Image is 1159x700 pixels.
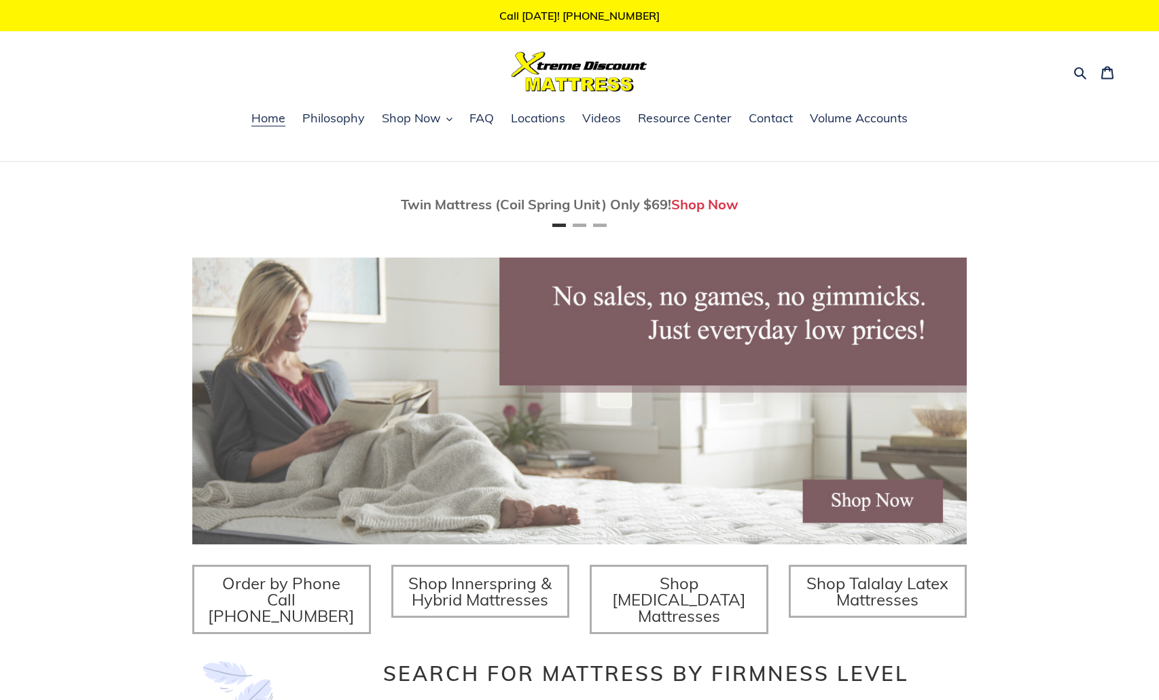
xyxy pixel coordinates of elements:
button: Shop Now [375,109,459,129]
span: Volume Accounts [810,110,908,126]
a: Shop Talalay Latex Mattresses [789,565,967,618]
span: Shop Talalay Latex Mattresses [806,573,948,610]
span: Resource Center [638,110,732,126]
a: Home [245,109,292,129]
span: Videos [582,110,621,126]
span: Order by Phone Call [PHONE_NUMBER] [208,573,355,626]
span: Shop [MEDICAL_DATA] Mattresses [612,573,746,626]
span: Contact [749,110,793,126]
span: Twin Mattress (Coil Spring Unit) Only $69! [401,196,671,213]
span: Shop Innerspring & Hybrid Mattresses [408,573,552,610]
a: Resource Center [631,109,738,129]
button: Page 1 [552,224,566,227]
button: Page 2 [573,224,586,227]
a: FAQ [463,109,501,129]
span: Philosophy [302,110,365,126]
span: FAQ [469,110,494,126]
a: Shop Now [671,196,738,213]
a: Philosophy [296,109,372,129]
button: Page 3 [593,224,607,227]
span: Search for Mattress by Firmness Level [383,661,909,686]
span: Shop Now [382,110,441,126]
span: Home [251,110,285,126]
img: Xtreme Discount Mattress [512,52,647,92]
a: Locations [504,109,572,129]
a: Contact [742,109,800,129]
a: Shop [MEDICAL_DATA] Mattresses [590,565,768,634]
span: Locations [511,110,565,126]
a: Volume Accounts [803,109,914,129]
img: herobannermay2022-1652879215306_1200x.jpg [192,258,967,544]
a: Order by Phone Call [PHONE_NUMBER] [192,565,371,634]
a: Videos [575,109,628,129]
a: Shop Innerspring & Hybrid Mattresses [391,565,570,618]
